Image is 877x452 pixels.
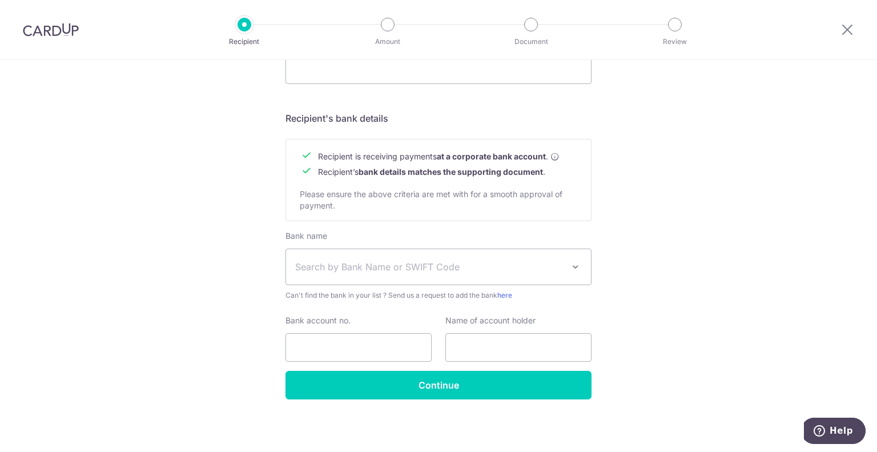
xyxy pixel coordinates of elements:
span: Search by Bank Name or SWIFT Code [295,260,564,274]
p: Review [633,36,717,47]
img: CardUp [23,23,79,37]
span: Recipient is receiving payments . [318,151,560,162]
span: Can't find the bank in your list ? Send us a request to add the bank [285,290,592,301]
label: Bank name [285,230,327,242]
p: Amount [345,36,430,47]
h5: Recipient's bank details [285,111,592,125]
b: bank details matches the supporting document [359,167,543,177]
span: Help [26,8,49,18]
p: Document [489,36,573,47]
span: Please ensure the above criteria are met with for a smooth approval of payment. [300,189,562,210]
input: Continue [285,371,592,399]
iframe: Opens a widget where you can find more information [804,418,866,446]
b: at a corporate bank account [437,151,546,162]
label: Name of account holder [445,315,536,326]
a: here [497,291,512,299]
p: Recipient [202,36,287,47]
span: Recipient’s . [318,167,545,177]
label: Bank account no. [285,315,351,326]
